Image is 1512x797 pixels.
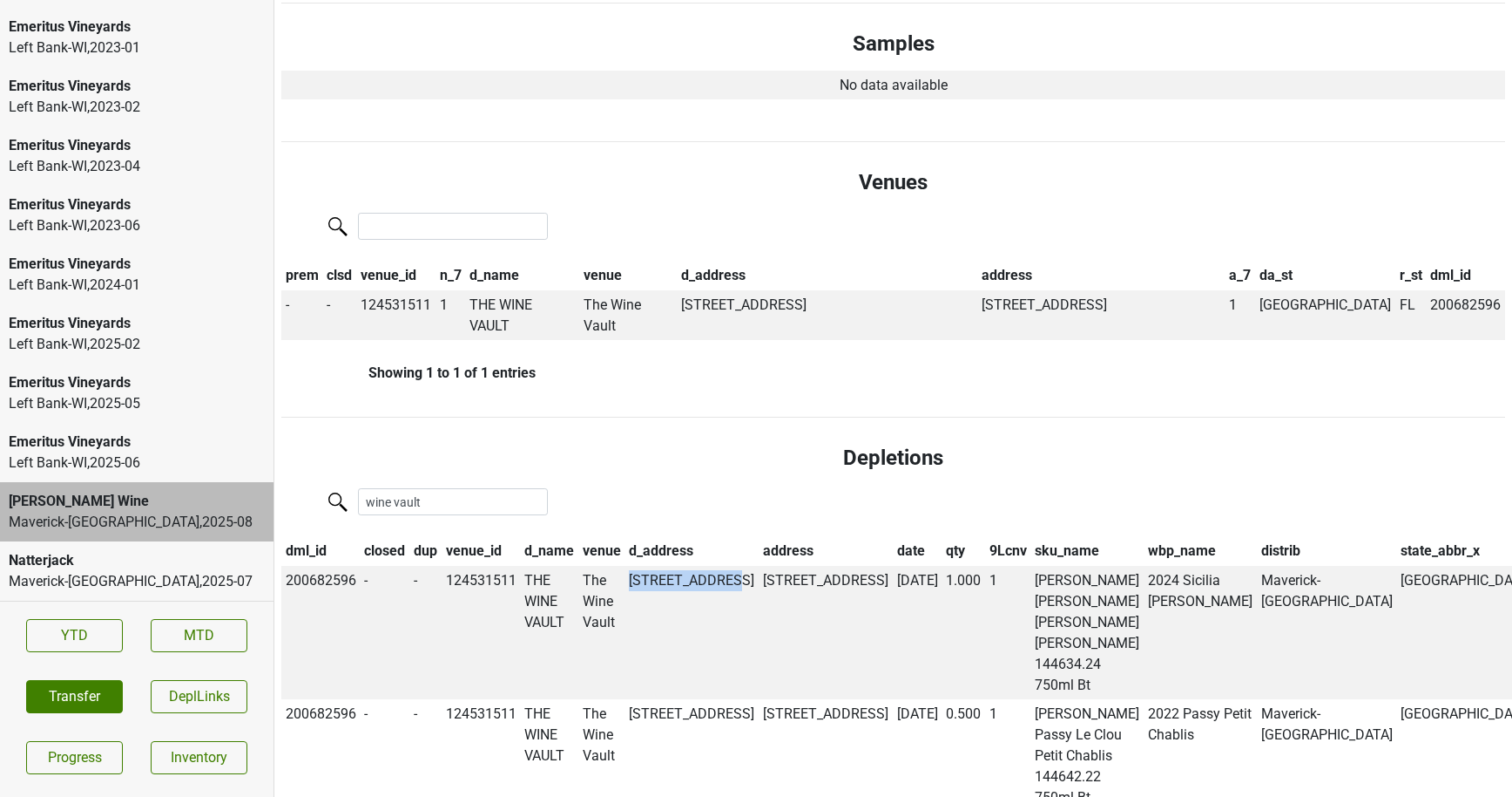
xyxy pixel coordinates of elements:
div: Emeritus Vineyards [9,432,265,453]
th: dml_id: activate to sort column ascending [281,536,361,566]
a: Inventory [151,741,247,774]
td: [STREET_ADDRESS] [625,566,759,700]
th: venue: activate to sort column ascending [579,261,678,290]
div: Left Bank-WI , 2025 - 05 [9,393,265,414]
th: r_st: activate to sort column ascending [1395,261,1427,290]
div: Left Bank-WI , 2023 - 06 [9,215,265,236]
th: a_7: activate to sort column ascending [1225,261,1256,290]
div: Showing 1 to 1 of 1 entries [281,364,536,381]
td: - [409,566,442,700]
td: 200682596 [1426,290,1505,341]
div: Emeritus Vineyards [9,313,265,334]
th: prem: activate to sort column descending [281,261,323,290]
th: qty: activate to sort column ascending [942,536,985,566]
a: Progress [26,741,123,774]
td: The Wine Vault [578,566,625,700]
td: THE WINE VAULT [520,566,578,700]
th: distrib: activate to sort column ascending [1257,536,1397,566]
h4: Venues [295,170,1491,195]
th: venue: activate to sort column ascending [578,536,625,566]
div: Left Bank-WI , 2023 - 01 [9,37,265,58]
td: [PERSON_NAME] [PERSON_NAME] [PERSON_NAME] [PERSON_NAME] 144634.24 750ml Bt [1031,566,1144,700]
div: Emeritus Vineyards [9,17,265,37]
th: d_name: activate to sort column ascending [465,261,579,290]
th: wbp_name: activate to sort column ascending [1144,536,1257,566]
a: YTD [26,619,123,652]
td: [STREET_ADDRESS] [678,290,978,341]
td: 1.000 [942,566,985,700]
td: 200682596 [281,566,361,700]
div: Emeritus Vineyards [9,254,265,275]
td: [GEOGRAPHIC_DATA] [1255,290,1395,341]
td: THE WINE VAULT [465,290,579,341]
div: Left Bank-WI , 2023 - 02 [9,97,265,118]
th: d_name: activate to sort column ascending [520,536,578,566]
td: Maverick-[GEOGRAPHIC_DATA] [1257,566,1397,700]
th: address: activate to sort column ascending [759,536,893,566]
a: MTD [151,619,247,652]
th: d_address: activate to sort column ascending [625,536,759,566]
th: da_st: activate to sort column ascending [1255,261,1395,290]
div: Natterjack [9,550,265,571]
td: - [361,566,410,700]
td: [DATE] [893,566,942,700]
td: The Wine Vault [579,290,678,341]
div: Maverick-[GEOGRAPHIC_DATA] , 2025 - 07 [9,571,265,592]
th: closed: activate to sort column ascending [361,536,410,566]
td: 124531511 [442,566,521,700]
td: [STREET_ADDRESS] [977,290,1225,341]
th: sku_name: activate to sort column ascending [1031,536,1144,566]
th: clsd: activate to sort column ascending [323,261,357,290]
td: [STREET_ADDRESS] [759,566,893,700]
div: [PERSON_NAME] Wine [9,491,265,512]
td: No data available [281,71,1505,100]
div: Left Bank-WI , 2025 - 06 [9,453,265,473]
h4: Depletions [295,446,1491,471]
div: Left Bank-WI , 2023 - 04 [9,156,265,177]
th: venue_id: activate to sort column ascending [442,536,521,566]
th: date: activate to sort column ascending [893,536,942,566]
th: dup: activate to sort column ascending [409,536,442,566]
td: 2024 Sicilia [PERSON_NAME] [1144,566,1257,700]
td: 1 [1225,290,1256,341]
td: 124531511 [356,290,435,341]
th: n_7: activate to sort column ascending [435,261,466,290]
th: dml_id: activate to sort column ascending [1426,261,1505,290]
td: - [323,290,357,341]
div: Emeritus Vineyards [9,76,265,97]
div: Emeritus Vineyards [9,135,265,156]
th: 9Lcnv: activate to sort column ascending [985,536,1031,566]
div: Left Bank-WI , 2024 - 01 [9,275,265,296]
div: Emeritus Vineyards [9,372,265,393]
button: DeplLinks [151,680,247,713]
h4: Samples [295,31,1491,57]
th: venue_id: activate to sort column ascending [356,261,435,290]
div: Emeritus Vineyards [9,194,265,215]
th: address: activate to sort column ascending [977,261,1225,290]
td: 1 [985,566,1031,700]
td: FL [1395,290,1427,341]
div: Left Bank-WI , 2025 - 02 [9,334,265,355]
td: 1 [435,290,466,341]
th: d_address: activate to sort column ascending [678,261,978,290]
button: Transfer [26,680,123,713]
td: - [281,290,323,341]
div: Maverick-[GEOGRAPHIC_DATA] , 2025 - 08 [9,512,265,533]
